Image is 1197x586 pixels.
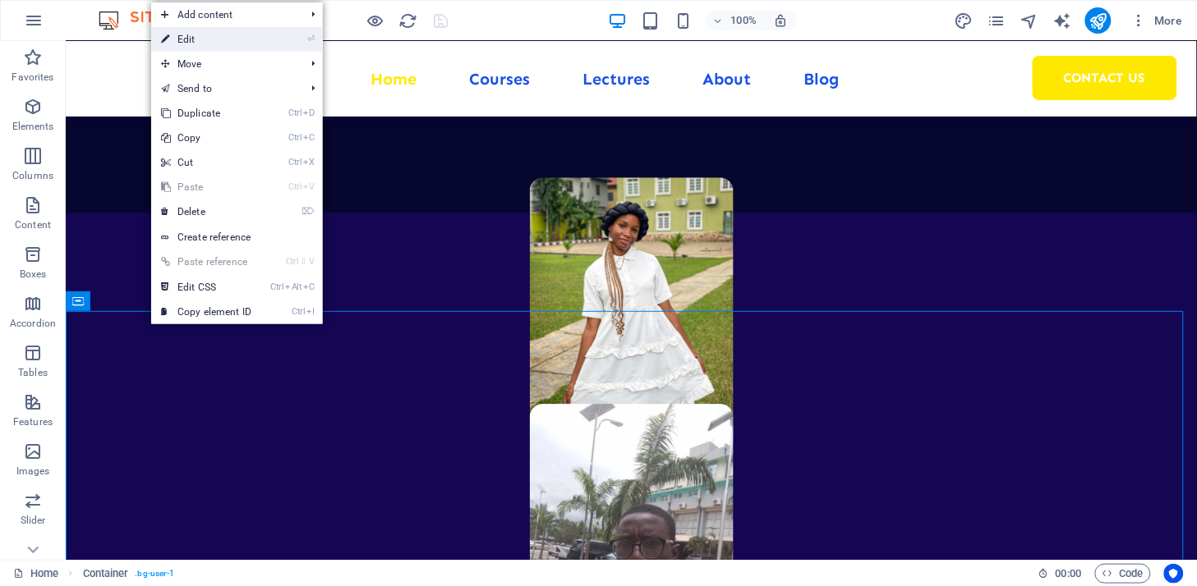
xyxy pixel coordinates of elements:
[151,275,261,300] a: CtrlAltCEdit CSS
[288,181,302,192] i: Ctrl
[987,11,1006,30] button: pages
[18,366,48,379] p: Tables
[366,11,385,30] button: Click here to leave preview mode and continue editing
[288,157,302,167] i: Ctrl
[954,11,974,30] button: design
[151,2,298,27] span: Add content
[21,514,46,527] p: Slider
[151,76,298,101] a: Send to
[16,465,50,478] p: Images
[151,52,298,76] span: Move
[954,11,973,30] i: Design (Ctrl+Alt+Y)
[1085,7,1112,34] button: publish
[706,11,764,30] button: 100%
[83,564,175,584] nav: breadcrumb
[151,175,261,199] a: CtrlVPaste
[286,256,299,267] i: Ctrl
[399,11,418,30] i: Reload page
[306,306,315,317] i: I
[151,300,261,324] a: CtrlICopy element ID
[83,564,129,584] span: Click to select. Double-click to edit
[12,71,53,84] p: Favorites
[302,206,315,217] i: ⌦
[1052,11,1072,30] button: text_generator
[1089,11,1107,30] i: Publish
[151,199,261,224] a: ⌦Delete
[303,181,315,192] i: V
[1056,564,1081,584] span: 00 00
[12,120,54,133] p: Elements
[1095,564,1151,584] button: Code
[303,132,315,143] i: C
[773,13,788,28] i: On resize automatically adjust zoom level to fit chosen device.
[94,11,218,30] img: Editor Logo
[151,101,261,126] a: CtrlDDuplicate
[1020,11,1039,30] button: navigator
[303,157,315,167] i: X
[288,108,302,118] i: Ctrl
[730,11,757,30] h6: 100%
[1052,11,1071,30] i: AI Writer
[1067,567,1070,579] span: :
[10,317,56,330] p: Accordion
[307,34,315,44] i: ⏎
[1103,564,1144,584] span: Code
[1038,564,1082,584] h6: Session time
[15,218,51,231] p: Content
[271,282,284,292] i: Ctrl
[1164,564,1184,584] button: Usercentrics
[20,268,47,281] p: Boxes
[151,27,261,52] a: ⏎Edit
[288,132,302,143] i: Ctrl
[13,564,58,584] a: Click to cancel selection. Double-click to open Pages
[398,11,418,30] button: reload
[303,282,315,292] i: C
[292,306,305,317] i: Ctrl
[285,282,302,292] i: Alt
[13,415,53,428] p: Features
[1131,12,1183,29] span: More
[151,126,261,150] a: CtrlCCopy
[1125,7,1190,34] button: More
[12,169,53,182] p: Columns
[301,256,308,267] i: ⇧
[303,108,315,118] i: D
[987,11,1006,30] i: Pages (Ctrl+Alt+S)
[135,564,174,584] span: . bg-user-1
[1020,11,1038,30] i: Navigator
[151,250,261,274] a: Ctrl⇧VPaste reference
[151,225,323,250] a: Create reference
[310,256,315,267] i: V
[151,150,261,175] a: CtrlXCut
